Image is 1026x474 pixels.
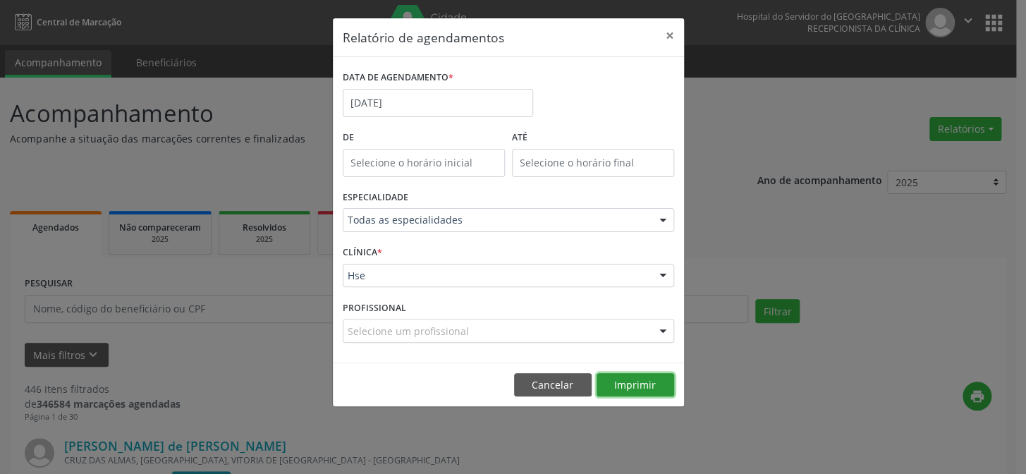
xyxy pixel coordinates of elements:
[514,373,592,397] button: Cancelar
[343,187,408,209] label: ESPECIALIDADE
[656,18,684,53] button: Close
[512,149,674,177] input: Selecione o horário final
[343,127,505,149] label: De
[343,28,504,47] h5: Relatório de agendamentos
[512,127,674,149] label: ATÉ
[343,149,505,177] input: Selecione o horário inicial
[597,373,674,397] button: Imprimir
[343,242,382,264] label: CLÍNICA
[343,67,453,89] label: DATA DE AGENDAMENTO
[348,324,469,339] span: Selecione um profissional
[343,297,406,319] label: PROFISSIONAL
[343,89,533,117] input: Selecione uma data ou intervalo
[348,213,645,227] span: Todas as especialidades
[348,269,645,283] span: Hse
